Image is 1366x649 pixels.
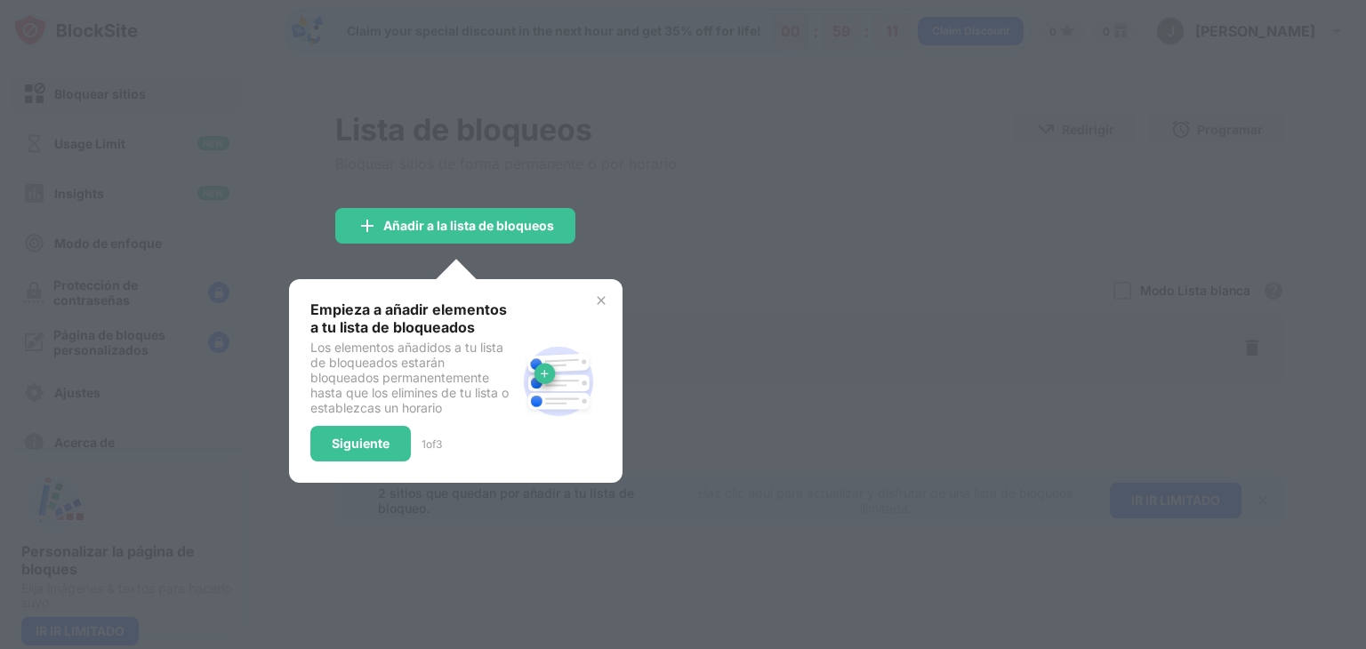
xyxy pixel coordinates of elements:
div: 1 of 3 [422,437,442,451]
div: Siguiente [332,437,390,451]
div: Empieza a añadir elementos a tu lista de bloqueados [310,300,516,336]
img: block-site.svg [516,339,601,424]
div: Los elementos añadidos a tu lista de bloqueados estarán bloqueados permanentemente hasta que los ... [310,340,516,415]
div: Añadir a la lista de bloqueos [383,219,554,233]
img: x-button.svg [594,293,608,308]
